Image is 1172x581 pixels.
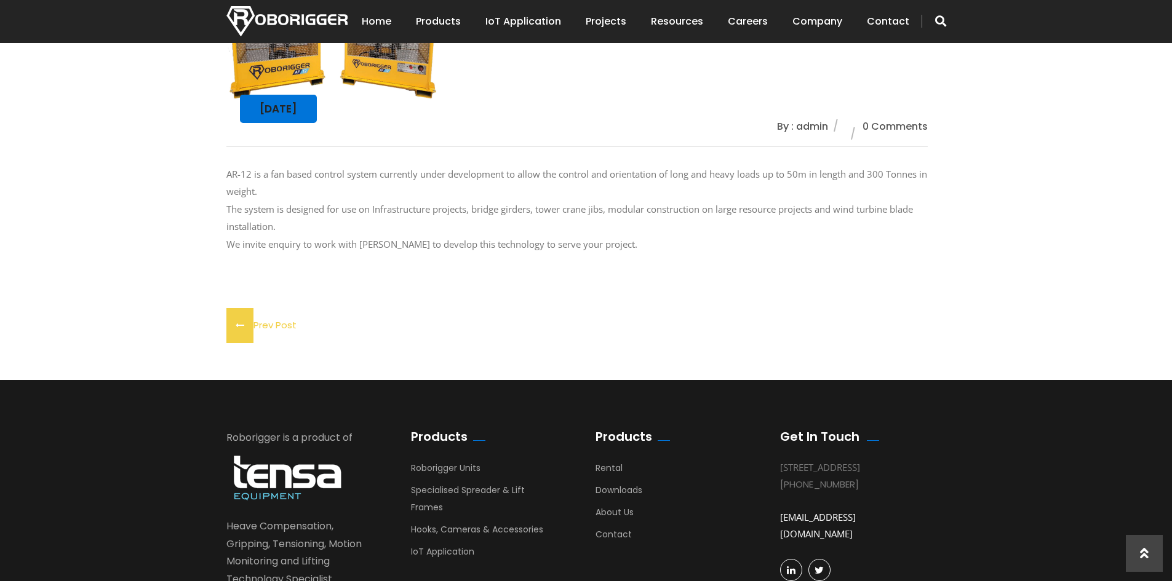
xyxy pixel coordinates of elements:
a: Twitter [808,559,831,581]
a: linkedin [780,559,802,581]
li: By : admin [777,118,835,135]
a: Careers [728,2,768,41]
a: Company [792,2,842,41]
div: [PHONE_NUMBER] [780,476,928,492]
a: Products [416,2,461,41]
img: Nortech [226,6,348,36]
a: IoT Application [485,2,561,41]
a: Roborigger Units [411,462,480,480]
div: [DATE] [240,95,317,123]
a: Home [362,2,391,41]
a: Projects [586,2,626,41]
h2: Get In Touch [780,429,859,444]
li: 0 Comments [863,118,928,135]
p: AR-12 is a fan based control system currently under development to allow the control and orientat... [226,165,928,253]
a: Hooks, Cameras & Accessories [411,523,543,542]
h2: Products [596,429,652,444]
a: Resources [651,2,703,41]
a: Specialised Spreader & Lift Frames [411,484,525,520]
h2: Products [411,429,468,444]
a: Contact [596,528,632,547]
a: [EMAIL_ADDRESS][DOMAIN_NAME] [780,511,856,540]
a: Downloads [596,484,642,502]
div: [STREET_ADDRESS] [780,459,928,476]
a: About Us [596,506,634,524]
a: Prev Post [226,308,297,343]
a: Rental [596,462,623,480]
a: Contact [867,2,909,41]
a: IoT Application [411,545,474,564]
